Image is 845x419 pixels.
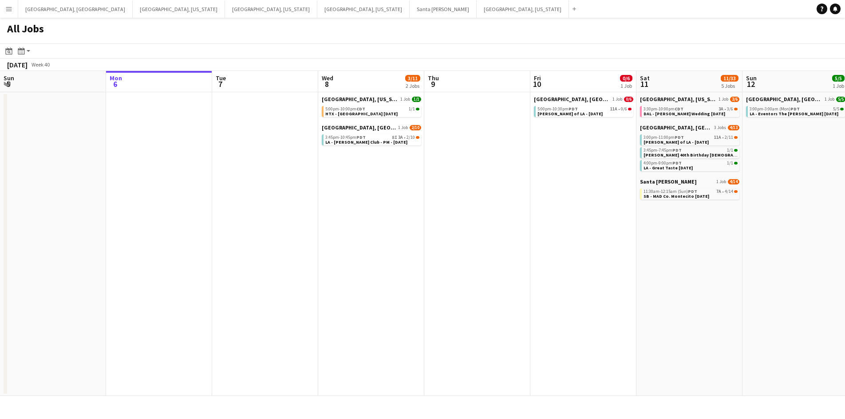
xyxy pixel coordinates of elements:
[644,148,682,153] span: 3:45pm-7:45pm
[325,111,398,117] span: HTX - Post Oak Hotel 10.8.25
[734,190,738,193] span: 4/14
[644,135,684,140] span: 3:00pm-11:00pm
[640,74,650,82] span: Sat
[727,161,733,165] span: 1/1
[621,107,627,111] span: 0/6
[675,106,683,112] span: CDT
[672,160,682,166] span: PDT
[644,111,725,117] span: DAL - HSU Wedding 10.11.25
[833,82,844,89] div: 1 Job
[790,106,800,112] span: PDT
[640,124,712,131] span: Los Angeles, CA
[610,107,617,111] span: 11A
[825,97,834,102] span: 1 Job
[628,108,632,110] span: 0/6
[322,74,333,82] span: Wed
[356,106,365,112] span: CDT
[325,139,407,145] span: LA - Jonathan Club - PM - 10.8.25
[716,179,726,184] span: 1 Job
[325,107,365,111] span: 5:00pm-10:00pm
[721,75,738,82] span: 11/33
[322,124,421,131] a: [GEOGRAPHIC_DATA], [GEOGRAPHIC_DATA]1 Job2/10
[644,139,709,145] span: LA - Ebell of LA - 10.11.25
[398,135,403,140] span: 3A
[7,60,28,69] div: [DATE]
[746,96,823,102] span: Los Angeles, CA
[325,106,419,116] a: 5:00pm-10:00pmCDT1/1HTX - [GEOGRAPHIC_DATA] [DATE]
[322,96,421,124] div: [GEOGRAPHIC_DATA], [US_STATE]1 Job1/15:00pm-10:00pmCDT1/1HTX - [GEOGRAPHIC_DATA] [DATE]
[534,74,541,82] span: Fri
[644,165,693,171] span: LA - Great Taste 10.11.25
[734,149,738,152] span: 1/1
[322,124,421,147] div: [GEOGRAPHIC_DATA], [GEOGRAPHIC_DATA]1 Job2/103:45pm-10:45pmPDT8I3A•2/10LA - [PERSON_NAME] Club - ...
[672,147,682,153] span: PDT
[716,189,721,194] span: 7A
[721,82,738,89] div: 5 Jobs
[833,107,839,111] span: 5/5
[644,160,738,170] a: 4:00pm-9:00pmPDT1/1LA - Great Taste [DATE]
[730,97,739,102] span: 3/6
[409,107,415,111] span: 1/1
[410,125,421,130] span: 2/10
[537,107,578,111] span: 5:00pm-10:30pm
[405,75,420,82] span: 3/11
[725,189,733,194] span: 4/14
[644,135,738,140] div: •
[325,135,366,140] span: 3:45pm-10:45pm
[639,79,650,89] span: 11
[745,79,757,89] span: 12
[410,0,477,18] button: Santa [PERSON_NAME]
[840,108,844,110] span: 5/5
[728,125,739,130] span: 4/13
[675,134,684,140] span: PDT
[537,111,603,117] span: LA - Ebell of LA - 10.10.25
[640,96,739,124] div: [GEOGRAPHIC_DATA], [US_STATE]1 Job3/63:30pm-10:00pmCDT3A•3/6DAL - [PERSON_NAME] Wedding [DATE]
[644,152,758,158] span: OC - Leona 40th Birthday 10.11.25
[746,74,757,82] span: Sun
[624,97,633,102] span: 0/6
[400,97,410,102] span: 1 Job
[644,106,738,116] a: 3:30pm-10:00pmCDT3A•3/6DAL - [PERSON_NAME] Wedding [DATE]
[317,0,410,18] button: [GEOGRAPHIC_DATA], [US_STATE]
[620,82,632,89] div: 1 Job
[407,135,415,140] span: 2/10
[225,0,317,18] button: [GEOGRAPHIC_DATA], [US_STATE]
[640,96,739,102] a: [GEOGRAPHIC_DATA], [US_STATE]1 Job3/6
[644,134,738,145] a: 3:00pm-11:00pmPDT11A•2/11[PERSON_NAME] of LA - [DATE]
[727,148,733,153] span: 1/1
[416,108,419,110] span: 1/1
[133,0,225,18] button: [GEOGRAPHIC_DATA], [US_STATE]
[356,134,366,140] span: PDT
[640,96,717,102] span: Dallas, Texas
[734,162,738,164] span: 1/1
[322,96,421,102] a: [GEOGRAPHIC_DATA], [US_STATE]1 Job1/1
[426,79,439,89] span: 9
[533,79,541,89] span: 10
[325,134,419,145] a: 3:45pm-10:45pmPDT8I3A•2/10LA - [PERSON_NAME] Club - PM - [DATE]
[612,97,622,102] span: 1 Job
[416,136,419,139] span: 2/10
[398,125,408,130] span: 1 Job
[412,97,421,102] span: 1/1
[110,74,122,82] span: Mon
[644,188,738,199] a: 11:30am-12:15am (Sun)PDT7A•4/14SB - MAD Co. Montecito [DATE]
[688,188,697,194] span: PDT
[734,108,738,110] span: 3/6
[428,74,439,82] span: Thu
[534,96,633,102] a: [GEOGRAPHIC_DATA], [GEOGRAPHIC_DATA]1 Job0/6
[644,193,709,199] span: SB - MAD Co. Montecito 10.11.25
[534,96,611,102] span: Los Angeles, CA
[325,135,419,140] div: •
[477,0,569,18] button: [GEOGRAPHIC_DATA], [US_STATE]
[534,96,633,119] div: [GEOGRAPHIC_DATA], [GEOGRAPHIC_DATA]1 Job0/65:00pm-10:30pmPDT11A•0/6[PERSON_NAME] of LA - [DATE]
[644,147,738,157] a: 3:45pm-7:45pmPDT1/1[PERSON_NAME] 40th Birthday [DEMOGRAPHIC_DATA]
[728,179,739,184] span: 4/14
[569,106,578,112] span: PDT
[216,74,226,82] span: Tue
[18,0,133,18] button: [GEOGRAPHIC_DATA], [GEOGRAPHIC_DATA]
[4,74,14,82] span: Sun
[719,97,728,102] span: 1 Job
[750,111,838,117] span: LA - Eventors The Lilian 10.12.25
[644,107,683,111] span: 3:30pm-10:00pm
[214,79,226,89] span: 7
